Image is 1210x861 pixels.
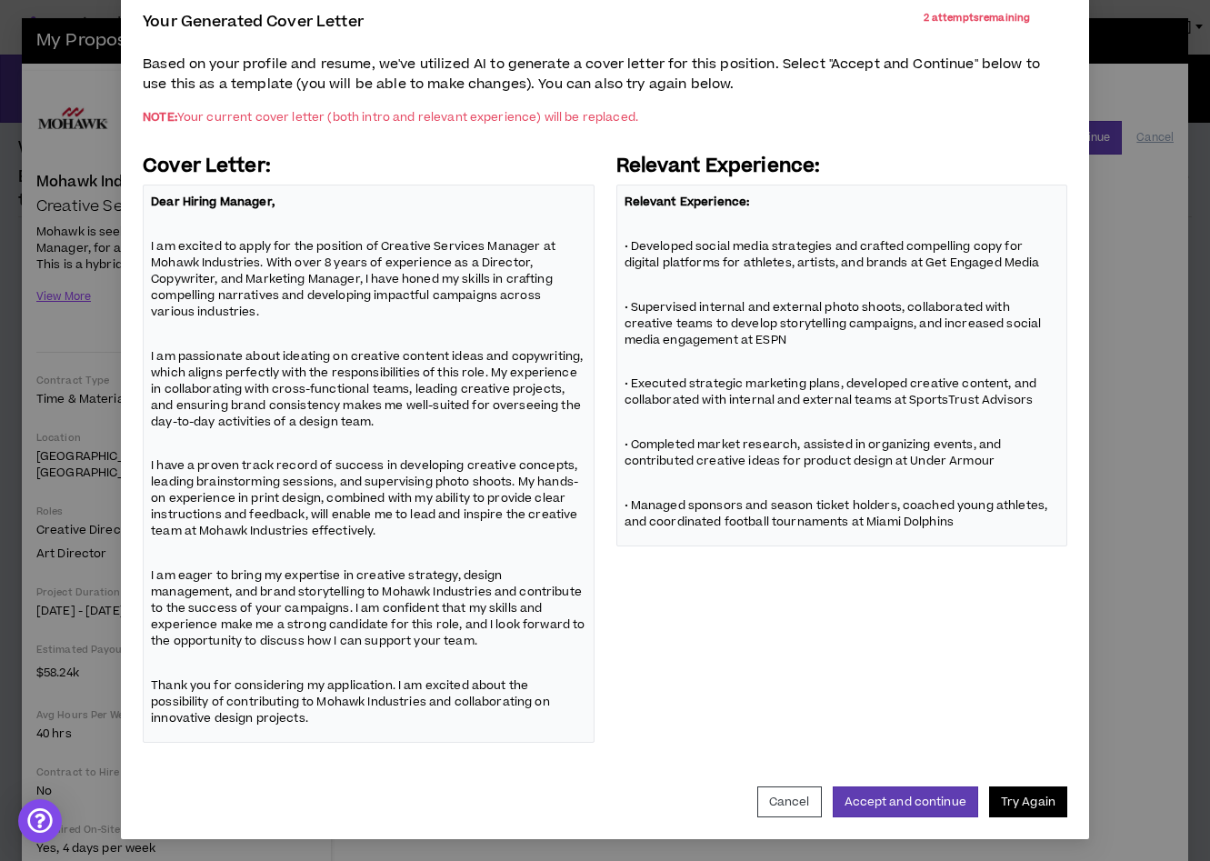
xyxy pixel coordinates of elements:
p: • Executed strategic marketing plans, developed creative content, and collaborated with internal ... [625,375,1059,410]
span: NOTE: [143,109,177,125]
p: • Developed social media strategies and crafted compelling copy for digital platforms for athlete... [625,236,1059,272]
p: I have a proven track record of success in developing creative concepts, leading brainstorming se... [151,456,585,541]
div: Open Intercom Messenger [18,799,62,843]
button: Try Again [989,786,1067,817]
button: Cancel [757,786,822,817]
strong: Dear Hiring Manager, [151,194,275,210]
p: I am excited to apply for the position of Creative Services Manager at Mohawk Industries. With ov... [151,236,585,321]
p: • Managed sponsors and season ticket holders, coached young athletes, and coordinated football to... [625,496,1059,531]
p: I am passionate about ideating on creative content ideas and copywriting, which aligns perfectly ... [151,346,585,431]
p: Your current cover letter (both intro and relevant experience) will be replaced. [143,110,1067,125]
button: Accept and continue [833,786,978,817]
p: • Completed market research, assisted in organizing events, and contributed creative ideas for pr... [625,436,1059,471]
p: Relevant Experience: [616,154,1067,179]
p: • Supervised internal and external photo shoots, collaborated with creative teams to develop stor... [625,297,1059,349]
p: Thank you for considering my application. I am excited about the possibility of contributing to M... [151,676,585,727]
p: Cover Letter: [143,154,594,179]
p: Your Generated Cover Letter [143,11,364,33]
p: Based on your profile and resume, we've utilized AI to generate a cover letter for this position.... [143,55,1067,95]
p: 2 attempts remaining [924,11,1031,47]
p: I am eager to bring my expertise in creative strategy, design management, and brand storytelling ... [151,566,585,651]
strong: Relevant Experience: [625,194,750,210]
